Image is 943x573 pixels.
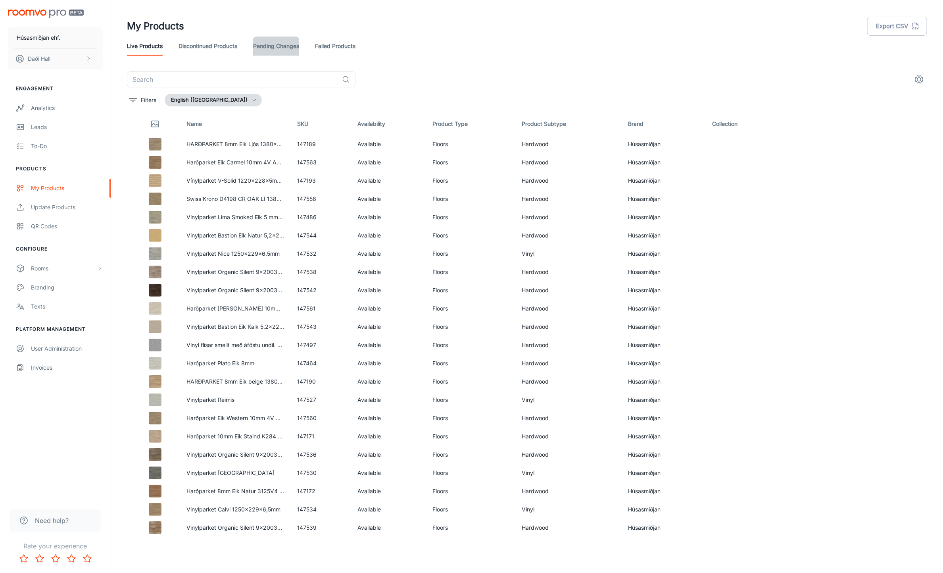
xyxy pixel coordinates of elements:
[622,409,706,427] td: Húsasmiðjan
[31,283,103,292] div: Branding
[426,409,516,427] td: Floors
[622,299,706,318] td: Húsasmiðjan
[351,226,426,245] td: Available
[351,263,426,281] td: Available
[622,281,706,299] td: Húsasmiðjan
[516,208,622,226] td: Hardwood
[516,500,622,519] td: Vinyl
[516,281,622,299] td: Hardwood
[351,190,426,208] td: Available
[516,482,622,500] td: Hardwood
[426,245,516,263] td: Floors
[426,464,516,482] td: Floors
[351,208,426,226] td: Available
[127,71,339,87] input: Search
[31,203,103,212] div: Update Products
[622,372,706,391] td: Húsasmiðjan
[16,551,32,567] button: Rate 1 star
[516,336,622,354] td: Hardwood
[426,190,516,208] td: Floors
[291,153,351,172] td: 147563
[291,208,351,226] td: 147486
[426,482,516,500] td: Floors
[186,177,340,184] a: Vínylparket V-Solid 1220x228x5mm [GEOGRAPHIC_DATA]
[186,232,353,239] a: Vinylparket Bastion Eik Natur 5,2x220x1828 0,55mm-10351276
[291,245,351,263] td: 147532
[35,516,69,525] span: Need help?
[351,354,426,372] td: Available
[127,37,163,56] a: Live Products
[291,113,351,135] th: SKU
[426,299,516,318] td: Floors
[426,318,516,336] td: Floors
[291,391,351,409] td: 147527
[186,287,343,293] a: Vinylparket Organic Silent 9x2003x245mm Brown Oak 984
[516,519,622,537] td: Hardwood
[291,519,351,537] td: 147539
[516,391,622,409] td: Vinyl
[516,299,622,318] td: Hardwood
[127,94,158,106] button: filter
[186,159,286,166] a: Harðparket Eik Carmel 10mm 4V AC/6
[253,37,299,56] a: Pending Changes
[622,135,706,153] td: Húsasmiðjan
[426,281,516,299] td: Floors
[186,488,318,494] a: Harðparket 8mm Eik Natur 3125V4 AC/4 Krono G5
[186,141,297,147] a: HARÐPARKET 8mm Eik Ljós 1380x244mm
[150,119,160,129] svg: Thumbnail
[186,195,314,202] a: Swiss Krono D4198 CR OAK LI 1380X193X12MM
[8,48,103,69] button: Daði Hall
[127,19,184,33] h1: My Products
[291,427,351,446] td: 147171
[622,226,706,245] td: Húsasmiðjan
[186,415,289,421] a: Harðparket Eik Western 10mm 4V AC/6
[186,268,342,275] a: Vinylparket Organic Silent 9x2003x245mm White Oak 354
[351,113,426,135] th: Availability
[291,135,351,153] td: 147189
[622,500,706,519] td: Húsasmiðjan
[426,172,516,190] td: Floors
[351,464,426,482] td: Available
[291,190,351,208] td: 147556
[291,500,351,519] td: 147534
[516,153,622,172] td: Hardwood
[186,323,350,330] a: Vinylparket Bastion Eik Kalk 5,2x220x1828 0,55mm 10351262
[351,409,426,427] td: Available
[351,299,426,318] td: Available
[622,482,706,500] td: Húsasmiðjan
[179,37,237,56] a: Discontinued Products
[516,372,622,391] td: Hardwood
[186,469,275,476] a: Vinylparket [GEOGRAPHIC_DATA]
[165,94,262,106] button: English ([GEOGRAPHIC_DATA])
[516,245,622,263] td: Vinyl
[291,354,351,372] td: 147464
[291,372,351,391] td: 147190
[426,500,516,519] td: Floors
[8,10,84,18] img: Roomvo PRO Beta
[426,336,516,354] td: Floors
[31,222,103,231] div: QR Codes
[426,263,516,281] td: Floors
[291,409,351,427] td: 147560
[186,250,280,257] a: Vinylparket Nice 1250x229x6,5mm
[622,464,706,482] td: Húsasmiðjan
[622,446,706,464] td: Húsasmiðjan
[426,226,516,245] td: Floors
[63,551,79,567] button: Rate 4 star
[426,391,516,409] td: Floors
[426,446,516,464] td: Floors
[291,299,351,318] td: 147561
[8,27,103,48] button: Húsasmiðjan ehf.
[426,135,516,153] td: Floors
[31,302,103,311] div: Texts
[351,482,426,500] td: Available
[867,17,927,36] button: Export CSV
[351,372,426,391] td: Available
[186,360,254,367] a: Harðparket Plato Eik 8mm
[315,37,355,56] a: Failed Products
[186,214,312,220] a: Vinylparket Lima Smoked Eik 5 mm m/undirleggi
[622,113,706,135] th: Brand
[622,172,706,190] td: Húsasmiðjan
[291,482,351,500] td: 147172
[291,446,351,464] td: 147536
